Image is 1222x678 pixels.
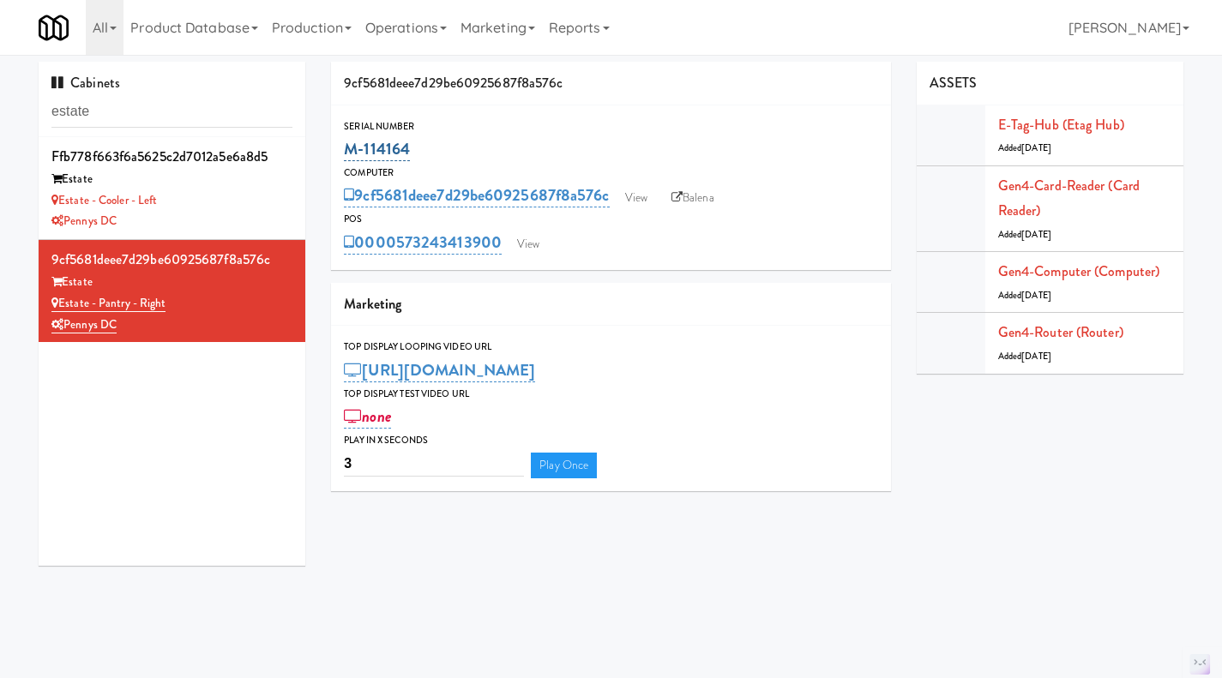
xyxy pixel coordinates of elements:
[344,211,878,228] div: POS
[1021,350,1051,363] span: [DATE]
[617,185,656,211] a: View
[51,73,120,93] span: Cabinets
[998,228,1051,241] span: Added
[51,96,292,128] input: Search cabinets
[998,115,1124,135] a: E-tag-hub (Etag Hub)
[930,73,978,93] span: ASSETS
[998,322,1123,342] a: Gen4-router (Router)
[344,118,878,135] div: Serial Number
[1021,289,1051,302] span: [DATE]
[344,294,401,314] span: Marketing
[344,339,878,356] div: Top Display Looping Video Url
[51,144,292,170] div: ffb778f663f6a5625c2d7012a5e6a8d5
[51,316,117,333] a: Pennys DC
[344,405,391,429] a: none
[1021,228,1051,241] span: [DATE]
[998,141,1051,154] span: Added
[51,192,157,208] a: Estate - Cooler - Left
[998,261,1159,281] a: Gen4-computer (Computer)
[344,231,502,255] a: 0000573243413900
[51,247,292,273] div: 9cf5681deee7d29be60925687f8a576c
[509,231,548,257] a: View
[344,183,609,207] a: 9cf5681deee7d29be60925687f8a576c
[51,295,166,312] a: Estate - Pantry - Right
[1021,141,1051,154] span: [DATE]
[531,453,597,478] a: Play Once
[998,350,1051,363] span: Added
[344,358,535,382] a: [URL][DOMAIN_NAME]
[51,213,117,229] a: Pennys DC
[344,432,878,449] div: Play in X seconds
[39,137,305,240] li: ffb778f663f6a5625c2d7012a5e6a8d5Estate Estate - Cooler - LeftPennys DC
[998,176,1140,221] a: Gen4-card-reader (Card Reader)
[344,137,410,161] a: M-114164
[344,165,878,182] div: Computer
[39,240,305,342] li: 9cf5681deee7d29be60925687f8a576cEstate Estate - Pantry - RightPennys DC
[51,272,292,293] div: Estate
[39,13,69,43] img: Micromart
[344,386,878,403] div: Top Display Test Video Url
[998,289,1051,302] span: Added
[51,169,292,190] div: Estate
[663,185,723,211] a: Balena
[331,62,891,105] div: 9cf5681deee7d29be60925687f8a576c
